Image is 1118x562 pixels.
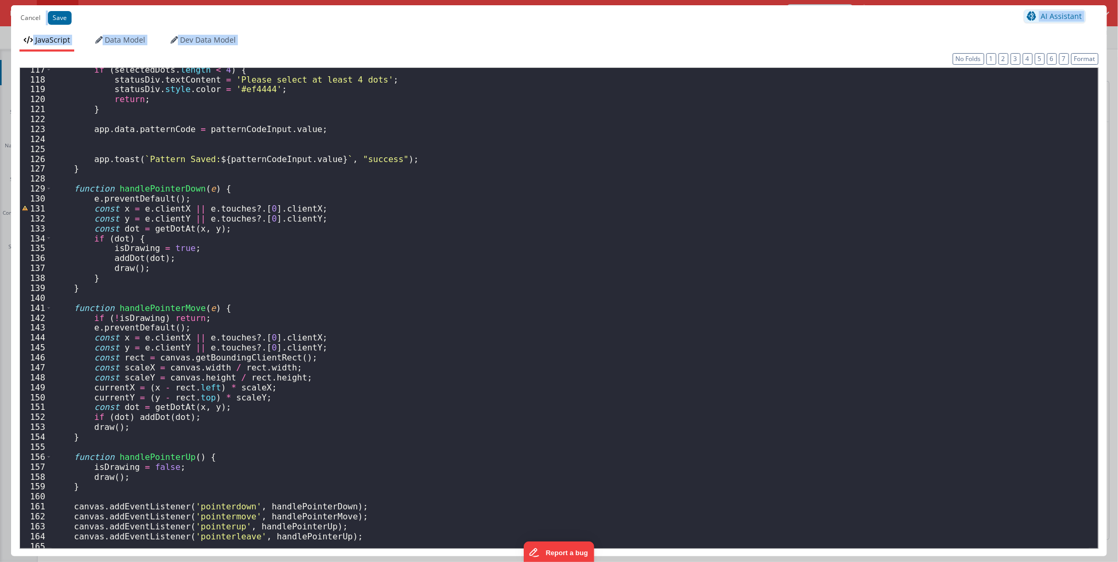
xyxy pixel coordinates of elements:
div: 137 [20,263,52,273]
div: 134 [20,234,52,244]
div: 120 [20,94,52,104]
button: Cancel [15,11,46,25]
button: Format [1071,53,1099,65]
div: 145 [20,343,52,353]
div: 139 [20,283,52,293]
div: 136 [20,253,52,263]
div: 142 [20,313,52,323]
div: 130 [20,194,52,204]
div: 129 [20,184,52,194]
div: 124 [20,134,52,144]
div: 159 [20,481,52,491]
button: No Folds [953,53,984,65]
div: 135 [20,243,52,253]
div: 151 [20,402,52,412]
span: Data Model [105,35,145,45]
div: 144 [20,333,52,343]
button: Save [48,11,72,25]
div: 154 [20,432,52,442]
button: 2 [999,53,1009,65]
button: 3 [1011,53,1021,65]
div: 150 [20,393,52,403]
span: Dev Data Model [180,35,236,45]
div: 156 [20,452,52,462]
div: 118 [20,75,52,85]
div: 149 [20,383,52,393]
div: 157 [20,462,52,472]
div: 121 [20,104,52,114]
button: 5 [1035,53,1045,65]
div: 132 [20,214,52,224]
button: 1 [986,53,996,65]
div: 122 [20,114,52,124]
div: 126 [20,154,52,164]
div: 148 [20,373,52,383]
div: 143 [20,323,52,333]
div: 161 [20,501,52,511]
button: AI Assistant [1024,9,1086,23]
div: 133 [20,224,52,234]
div: 162 [20,511,52,521]
div: 141 [20,303,52,313]
button: 7 [1059,53,1069,65]
div: 140 [20,293,52,303]
div: 152 [20,412,52,422]
div: 119 [20,84,52,94]
div: 146 [20,353,52,363]
div: 163 [20,521,52,531]
div: 165 [20,541,52,551]
div: 158 [20,472,52,482]
div: 125 [20,144,52,154]
div: 128 [20,174,52,184]
div: 117 [20,65,52,75]
span: AI Assistant [1041,11,1082,21]
div: 164 [20,531,52,541]
button: 4 [1023,53,1033,65]
div: 153 [20,422,52,432]
div: 160 [20,491,52,501]
span: JavaScript [35,35,70,45]
div: 138 [20,273,52,283]
div: 155 [20,442,52,452]
div: 127 [20,164,52,174]
div: 123 [20,124,52,134]
div: 131 [20,204,52,214]
button: 6 [1047,53,1057,65]
div: 147 [20,363,52,373]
